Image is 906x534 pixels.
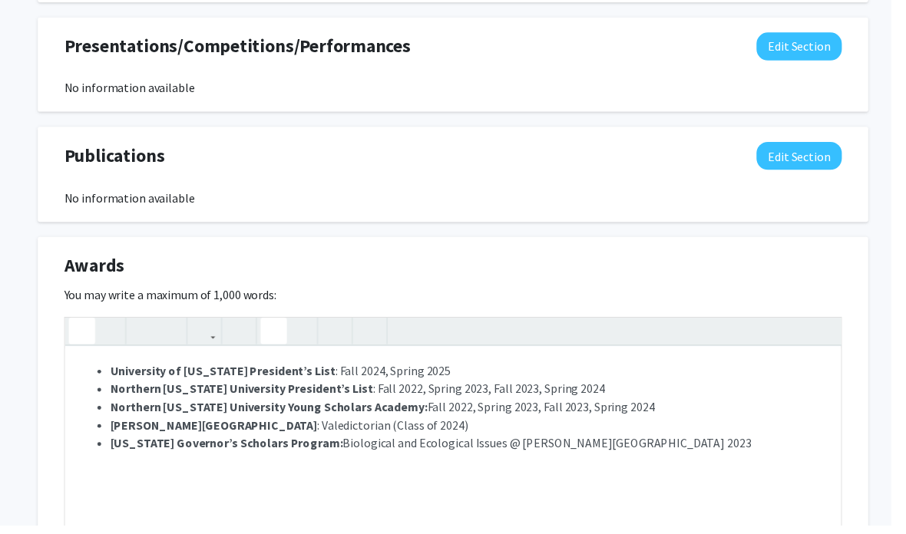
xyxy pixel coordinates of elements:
strong: University of [US_STATE] President’s List [112,369,341,384]
span: : Fall 2022, Spring 2023, Fall 2023, Spring 2024 [112,387,615,403]
span: Fall 2022, Spring 2023, Fall 2023, Spring 2024 [112,406,666,421]
strong: Northern [US_STATE] University Young Scholars Academy: [112,406,435,421]
button: Emphasis (Ctrl + I) [97,323,124,350]
span: : Fall 2024, Spring 2025 [112,369,458,384]
button: Unordered list [265,323,292,350]
button: Subscript [159,323,186,350]
button: Ordered list [292,323,319,350]
span: Awards [65,256,127,284]
span: Publications [65,144,167,172]
div: No information available [65,80,856,98]
strong: Northern [US_STATE] University President’s List [112,387,379,403]
span: Presentations/Competitions/Performances [65,33,418,61]
span: Biological and Ecological Issues @ [PERSON_NAME][GEOGRAPHIC_DATA] 2023 [112,443,764,458]
iframe: Chat [12,465,65,522]
span: : Valedictorian (Class of 2024) [112,424,476,440]
button: Insert horizontal rule [362,323,389,350]
button: Link [194,323,221,350]
button: Edit Presentations/Competitions/Performances [769,33,856,61]
button: Strong (Ctrl + B) [70,323,97,350]
label: You may write a maximum of 1,000 words: [65,291,281,309]
button: Insert Image [230,323,256,350]
button: Edit Publications [769,144,856,173]
strong: [PERSON_NAME][GEOGRAPHIC_DATA] [112,424,322,440]
strong: [US_STATE] Governor’s Scholars Program: [112,443,349,458]
button: Remove format [327,323,354,350]
button: Fullscreen [825,323,851,350]
div: No information available [65,192,856,210]
button: Superscript [132,323,159,350]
